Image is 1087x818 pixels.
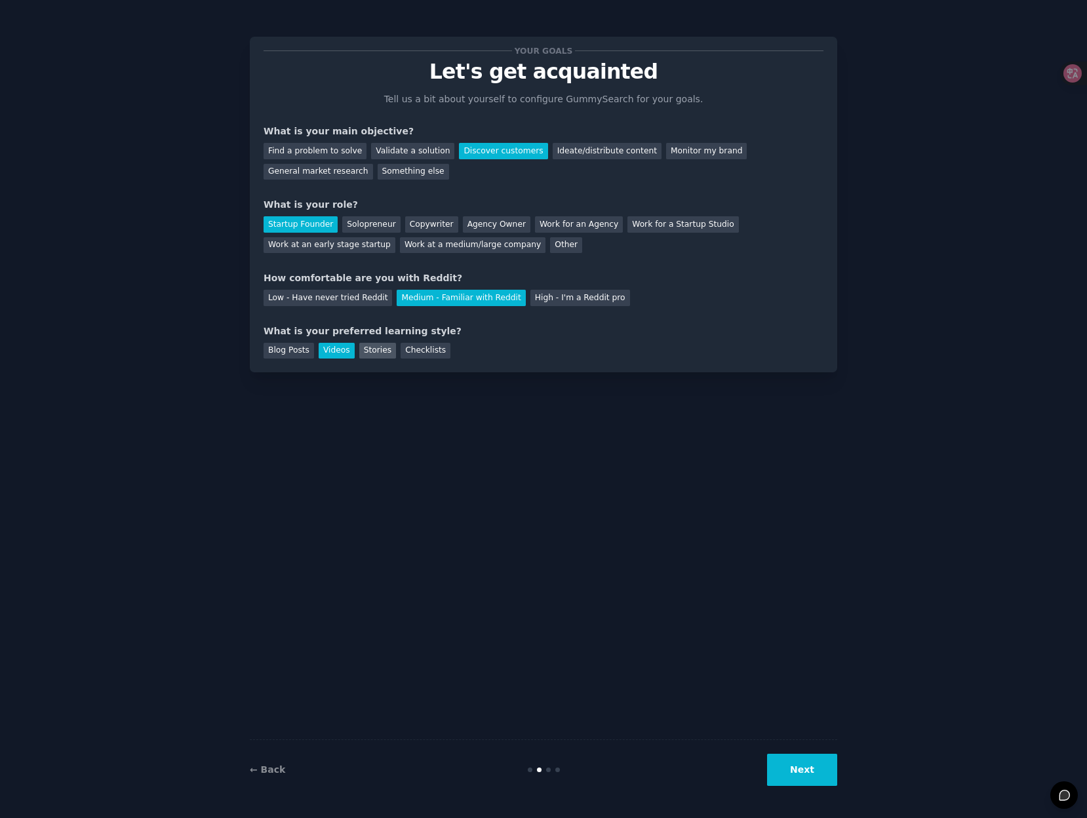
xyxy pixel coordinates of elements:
button: Next [767,754,837,786]
div: Startup Founder [264,216,338,233]
div: Work for an Agency [535,216,623,233]
div: Ideate/distribute content [553,143,662,159]
div: Other [550,237,582,254]
div: Work for a Startup Studio [627,216,738,233]
p: Tell us a bit about yourself to configure GummySearch for your goals. [378,92,709,106]
span: Your goals [512,44,575,58]
div: Low - Have never tried Reddit [264,290,392,306]
div: Discover customers [459,143,547,159]
div: Checklists [401,343,450,359]
div: Videos [319,343,355,359]
div: How comfortable are you with Reddit? [264,271,823,285]
p: Let's get acquainted [264,60,823,83]
div: What is your preferred learning style? [264,324,823,338]
div: Validate a solution [371,143,454,159]
div: Medium - Familiar with Reddit [397,290,525,306]
div: Work at an early stage startup [264,237,395,254]
div: Agency Owner [463,216,530,233]
div: Find a problem to solve [264,143,366,159]
div: What is your role? [264,198,823,212]
div: What is your main objective? [264,125,823,138]
div: Solopreneur [342,216,400,233]
div: Work at a medium/large company [400,237,545,254]
div: Copywriter [405,216,458,233]
div: High - I'm a Reddit pro [530,290,630,306]
div: Something else [378,164,449,180]
div: Stories [359,343,396,359]
div: Blog Posts [264,343,314,359]
a: ← Back [250,764,285,775]
div: General market research [264,164,373,180]
div: Monitor my brand [666,143,747,159]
